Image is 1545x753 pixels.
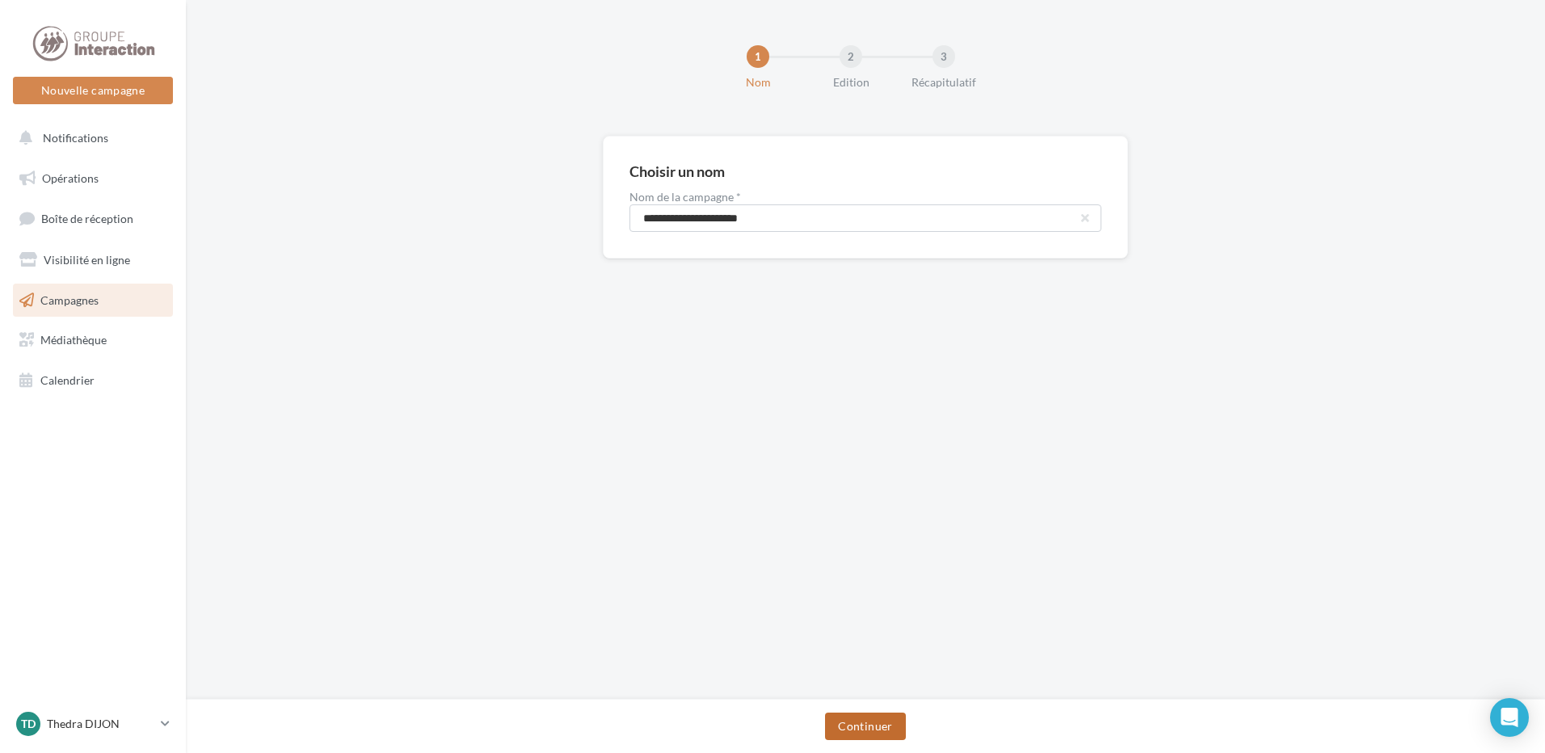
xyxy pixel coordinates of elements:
[40,373,95,387] span: Calendrier
[13,709,173,739] a: TD Thedra DIJON
[629,191,1101,203] label: Nom de la campagne *
[799,74,903,90] div: Edition
[47,716,154,732] p: Thedra DIJON
[10,201,176,236] a: Boîte de réception
[10,323,176,357] a: Médiathèque
[10,121,170,155] button: Notifications
[629,164,725,179] div: Choisir un nom
[1490,698,1529,737] div: Open Intercom Messenger
[40,292,99,306] span: Campagnes
[706,74,810,90] div: Nom
[21,716,36,732] span: TD
[10,243,176,277] a: Visibilité en ligne
[42,171,99,185] span: Opérations
[40,333,107,347] span: Médiathèque
[10,162,176,196] a: Opérations
[43,131,108,145] span: Notifications
[13,77,173,104] button: Nouvelle campagne
[44,253,130,267] span: Visibilité en ligne
[747,45,769,68] div: 1
[932,45,955,68] div: 3
[892,74,996,90] div: Récapitulatif
[41,212,133,225] span: Boîte de réception
[840,45,862,68] div: 2
[10,284,176,318] a: Campagnes
[825,713,905,740] button: Continuer
[10,364,176,398] a: Calendrier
